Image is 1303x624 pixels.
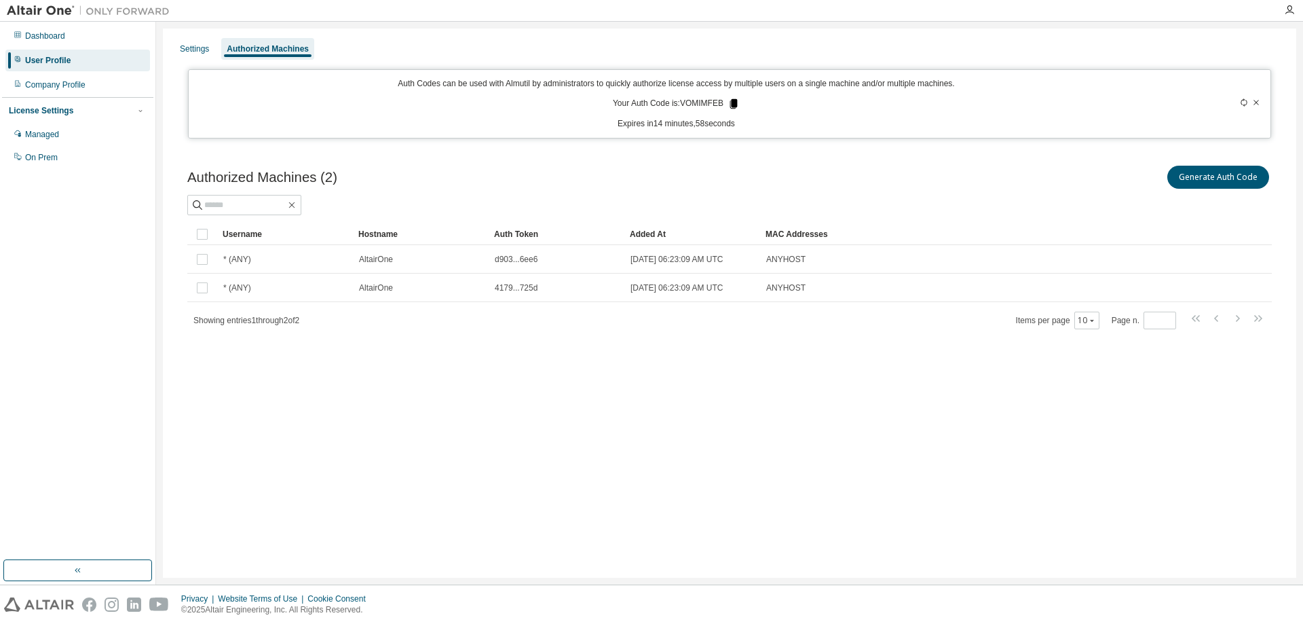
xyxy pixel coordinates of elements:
div: On Prem [25,152,58,163]
span: AltairOne [359,282,393,293]
img: youtube.svg [149,598,169,612]
span: AltairOne [359,254,393,265]
span: * (ANY) [223,254,251,265]
span: [DATE] 06:23:09 AM UTC [630,254,723,265]
div: Dashboard [25,31,65,41]
button: Generate Auth Code [1167,166,1269,189]
span: [DATE] 06:23:09 AM UTC [630,282,723,293]
div: Cookie Consent [307,593,373,604]
div: License Settings [9,105,73,116]
p: Auth Codes can be used with Almutil by administrators to quickly authorize license access by mult... [197,78,1156,90]
div: Username [223,223,347,245]
img: instagram.svg [105,598,119,612]
p: Expires in 14 minutes, 58 seconds [197,118,1156,130]
span: ANYHOST [766,282,806,293]
span: Showing entries 1 through 2 of 2 [193,316,299,325]
span: d903...6ee6 [495,254,537,265]
div: Settings [180,43,209,54]
div: Website Terms of Use [218,593,307,604]
span: Items per page [1016,312,1099,329]
img: altair_logo.svg [4,598,74,612]
img: Altair One [7,4,176,18]
div: Added At [630,223,755,245]
div: Auth Token [494,223,619,245]
div: Managed [25,129,59,140]
span: ANYHOST [766,254,806,265]
div: MAC Addresses [766,223,1129,245]
span: Authorized Machines (2) [187,170,337,185]
div: Privacy [181,593,218,604]
button: 10 [1078,315,1096,326]
p: © 2025 Altair Engineering, Inc. All Rights Reserved. [181,604,374,616]
p: Your Auth Code is: VOMIMFEB [613,98,740,110]
span: 4179...725d [495,282,537,293]
div: User Profile [25,55,71,66]
span: * (ANY) [223,282,251,293]
div: Company Profile [25,79,86,90]
span: Page n. [1112,312,1176,329]
div: Authorized Machines [227,43,309,54]
img: linkedin.svg [127,598,141,612]
img: facebook.svg [82,598,96,612]
div: Hostname [358,223,483,245]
